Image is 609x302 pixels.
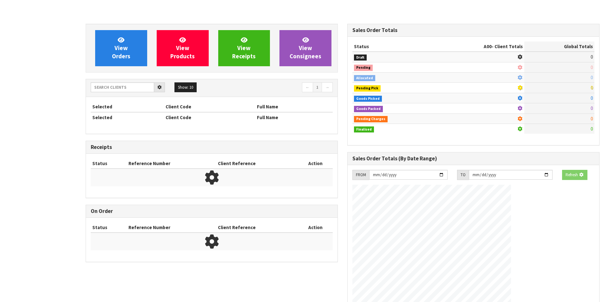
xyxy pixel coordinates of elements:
[91,222,127,233] th: Status
[170,36,195,60] span: View Products
[91,208,333,214] h3: On Order
[591,54,593,60] span: 0
[354,96,382,102] span: Goods Picked
[91,144,333,150] h3: Receipts
[216,222,298,233] th: Client Reference
[591,126,593,132] span: 0
[298,222,333,233] th: Action
[354,116,388,122] span: Pending Charges
[354,106,383,112] span: Goods Packed
[112,36,130,60] span: View Orders
[354,75,375,81] span: Allocated
[352,27,594,33] h3: Sales Order Totals
[562,170,587,180] button: Refresh
[157,30,209,66] a: ViewProducts
[164,102,255,112] th: Client Code
[255,112,333,122] th: Full Name
[591,105,593,111] span: 0
[91,82,154,92] input: Search clients
[591,64,593,70] span: 0
[591,116,593,122] span: 0
[591,74,593,80] span: 0
[524,42,594,52] th: Global Totals
[255,102,333,112] th: Full Name
[290,36,321,60] span: View Consignees
[352,42,432,52] th: Status
[298,158,333,169] th: Action
[302,82,313,93] a: ←
[91,102,164,112] th: Selected
[127,222,217,233] th: Reference Number
[354,85,381,92] span: Pending Pick
[432,42,524,52] th: - Client Totals
[352,156,594,162] h3: Sales Order Totals (By Date Range)
[232,36,256,60] span: View Receipts
[591,85,593,91] span: 0
[484,43,492,49] span: A00
[591,95,593,101] span: 0
[322,82,333,93] a: →
[352,170,369,180] div: FROM
[91,158,127,169] th: Status
[313,82,322,93] a: 1
[95,30,147,66] a: ViewOrders
[354,126,374,133] span: Finalised
[279,30,331,66] a: ViewConsignees
[354,65,373,71] span: Pending
[216,82,333,93] nav: Page navigation
[174,82,197,93] button: Show: 10
[457,170,469,180] div: TO
[354,55,367,61] span: Draft
[218,30,270,66] a: ViewReceipts
[216,158,298,169] th: Client Reference
[164,112,255,122] th: Client Code
[127,158,217,169] th: Reference Number
[91,112,164,122] th: Selected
